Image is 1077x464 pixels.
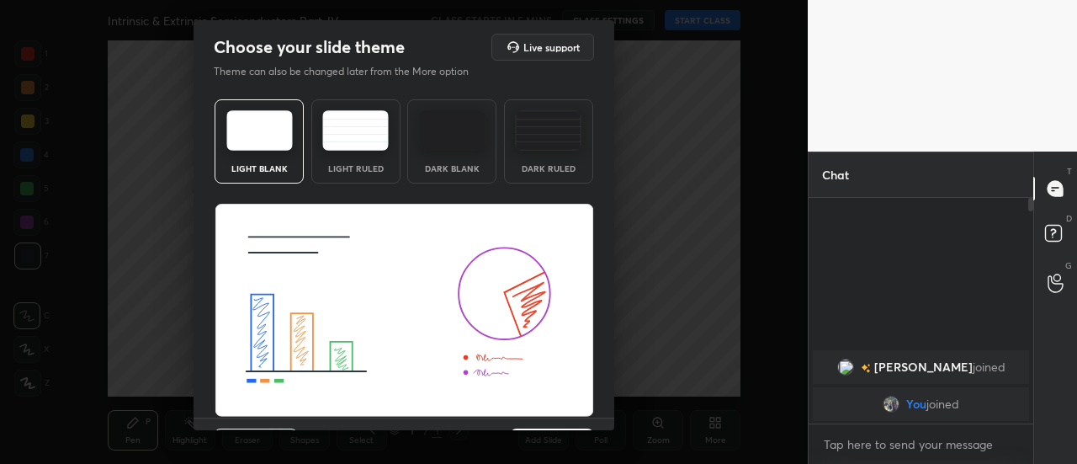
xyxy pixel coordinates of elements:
img: darkRuledTheme.de295e13.svg [515,110,581,151]
span: joined [973,360,1005,374]
img: lightRuledTheme.5fabf969.svg [322,110,389,151]
div: Dark Ruled [515,164,582,173]
span: You [906,397,926,411]
p: Chat [809,152,862,197]
button: Previous [214,429,298,462]
img: 3 [837,359,854,376]
div: Dark Blank [418,164,485,173]
h2: Choose your slide theme [214,36,405,58]
img: no-rating-badge.077c3623.svg [861,364,871,373]
img: 59c563b3a5664198889a11c766107c6f.jpg [883,396,899,413]
p: G [1065,259,1072,272]
div: Light Ruled [322,164,390,173]
img: lightThemeBanner.fbc32fad.svg [215,204,594,418]
img: darkTheme.f0cc69e5.svg [419,110,485,151]
span: joined [926,397,959,411]
span: [PERSON_NAME] [874,360,973,374]
div: grid [809,347,1033,424]
button: Next [510,429,594,462]
p: D [1066,212,1072,225]
p: T [1067,165,1072,178]
h5: Live support [523,42,580,52]
p: Theme can also be changed later from the More option [214,64,486,79]
div: Light Blank [225,164,293,173]
img: lightTheme.e5ed3b09.svg [226,110,293,151]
